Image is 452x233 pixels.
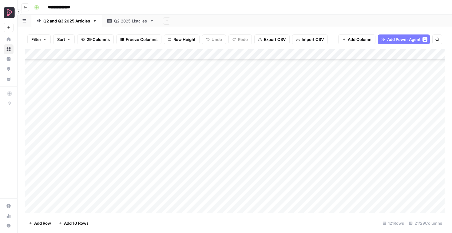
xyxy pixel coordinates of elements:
span: 29 Columns [87,36,110,42]
button: Undo [202,34,226,44]
span: Row Height [173,36,196,42]
a: Q2 2025 Listciles [102,15,159,27]
button: Add Power Agent1 [378,34,430,44]
span: Undo [212,36,222,42]
a: Settings [4,201,14,211]
button: Freeze Columns [116,34,161,44]
a: Usage [4,211,14,221]
span: Add 10 Rows [64,220,89,226]
button: Add 10 Rows [55,218,92,228]
button: Filter [27,34,51,44]
div: 1 [422,37,427,42]
span: Import CSV [302,36,324,42]
img: Preply Business Logo [4,7,15,18]
span: 1 [424,37,426,42]
div: Q2 2025 Listciles [114,18,147,24]
button: Sort [53,34,75,44]
button: Add Column [338,34,375,44]
span: Export CSV [264,36,286,42]
button: 29 Columns [77,34,114,44]
button: Import CSV [292,34,328,44]
a: Home [4,34,14,44]
button: Help + Support [4,221,14,231]
span: Add Row [34,220,51,226]
span: Redo [238,36,248,42]
span: Sort [57,36,65,42]
span: Filter [31,36,41,42]
button: Row Height [164,34,200,44]
a: Insights [4,54,14,64]
span: Add Power Agent [387,36,421,42]
div: Q2 and Q3 2025 Articles [43,18,90,24]
button: Export CSV [254,34,290,44]
div: 121 Rows [380,218,406,228]
button: Redo [228,34,252,44]
a: Opportunities [4,64,14,74]
a: Your Data [4,74,14,84]
button: Workspace: Preply Business [4,5,14,20]
span: Add Column [348,36,371,42]
a: Q2 and Q3 2025 Articles [31,15,102,27]
span: Freeze Columns [126,36,157,42]
button: Add Row [25,218,55,228]
a: Browse [4,44,14,54]
div: 21/29 Columns [406,218,445,228]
